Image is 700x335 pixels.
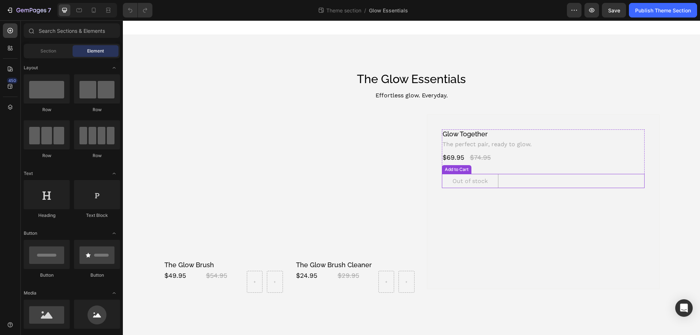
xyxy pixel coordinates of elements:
[24,170,33,177] span: Text
[330,157,365,164] div: Out of stock
[319,132,342,142] div: $69.95
[74,106,120,113] div: Row
[319,153,376,168] button: Out of stock
[172,94,292,234] a: The Glow Brush Cleaner
[214,250,250,260] div: $29.95
[41,250,77,260] div: $49.95
[608,7,620,13] span: Save
[635,7,691,14] div: Publish Theme Section
[41,240,160,249] a: The Glow Brush
[24,106,70,113] div: Row
[24,290,36,296] span: Media
[123,3,152,17] div: Undo/Redo
[24,212,70,219] div: Heading
[24,23,120,38] input: Search Sections & Elements
[320,120,521,127] p: The perfect pair, ready to glow.
[82,250,118,260] div: $54.95
[41,94,160,234] a: The Glow Brush
[253,71,325,78] span: Effortless glow. Everyday.
[108,287,120,299] span: Toggle open
[369,7,408,14] span: Glow Essentials
[325,7,363,14] span: Theme section
[319,109,522,118] a: Glow Together
[172,250,208,260] div: $24.95
[40,48,56,54] span: Section
[108,227,120,239] span: Toggle open
[172,240,292,249] a: The Glow Brush Cleaner
[675,299,693,317] div: Open Intercom Messenger
[3,3,54,17] button: 7
[108,62,120,74] span: Toggle open
[364,7,366,14] span: /
[108,168,120,179] span: Toggle open
[346,132,369,142] div: $74.95
[24,152,70,159] div: Row
[24,230,37,237] span: Button
[7,78,17,83] div: 450
[24,272,70,278] div: Button
[74,212,120,219] div: Text Block
[123,20,700,335] iframe: Design area
[87,48,104,54] span: Element
[74,272,120,278] div: Button
[48,6,51,15] p: 7
[24,65,38,71] span: Layout
[320,146,347,152] div: Add to Cart
[602,3,626,17] button: Save
[74,152,120,159] div: Row
[629,3,697,17] button: Publish Theme Section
